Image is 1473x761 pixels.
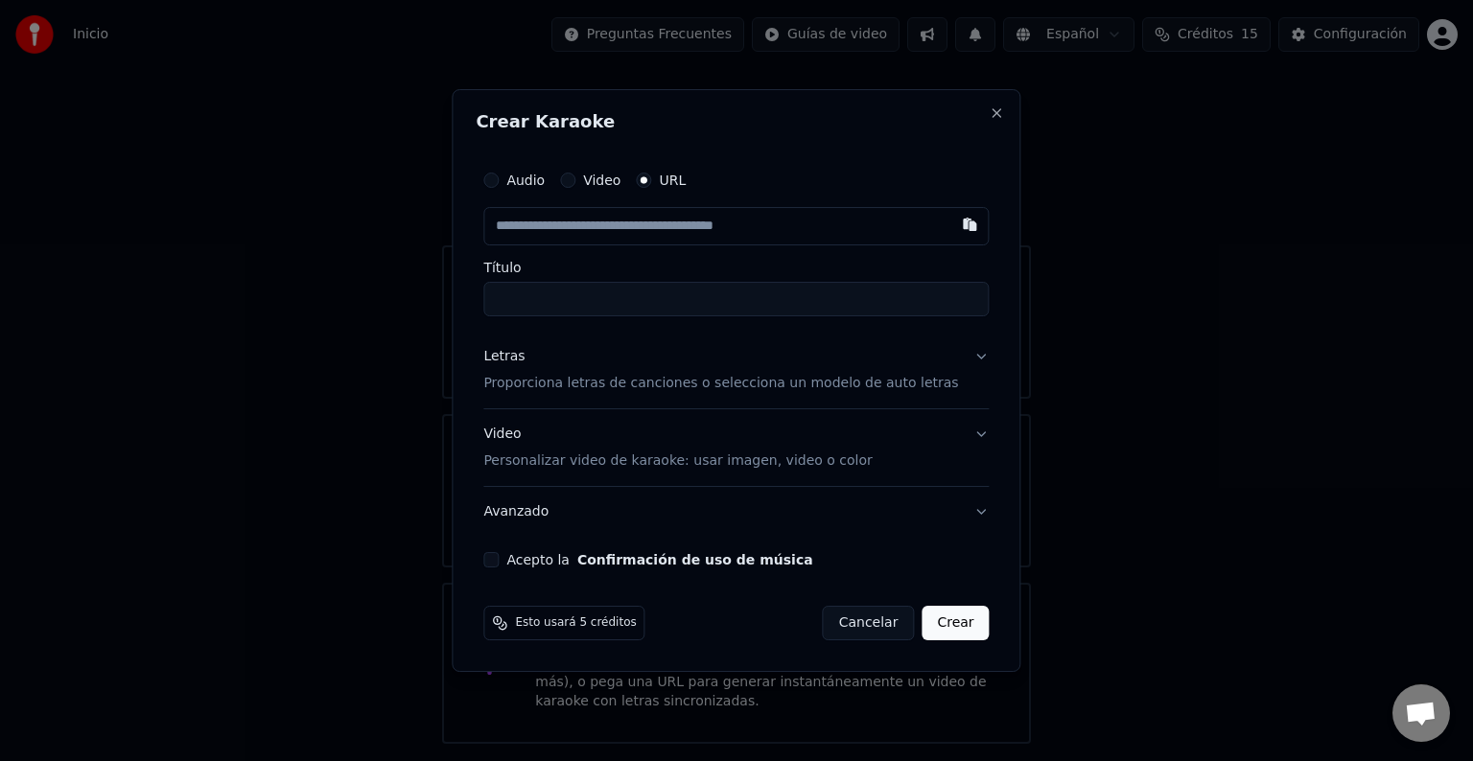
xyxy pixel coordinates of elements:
label: URL [659,173,686,187]
label: Audio [506,173,545,187]
button: VideoPersonalizar video de karaoke: usar imagen, video o color [483,409,989,486]
label: Acepto la [506,553,812,566]
button: Avanzado [483,487,989,537]
button: Acepto la [577,553,813,566]
span: Esto usará 5 créditos [515,615,636,631]
button: Cancelar [823,606,915,640]
button: Crear [922,606,989,640]
label: Video [583,173,620,187]
label: Título [483,261,989,274]
p: Proporciona letras de canciones o selecciona un modelo de auto letras [483,374,958,393]
div: Video [483,425,872,471]
div: Letras [483,347,525,366]
h2: Crear Karaoke [476,113,996,130]
p: Personalizar video de karaoke: usar imagen, video o color [483,451,872,471]
button: LetrasProporciona letras de canciones o selecciona un modelo de auto letras [483,332,989,408]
